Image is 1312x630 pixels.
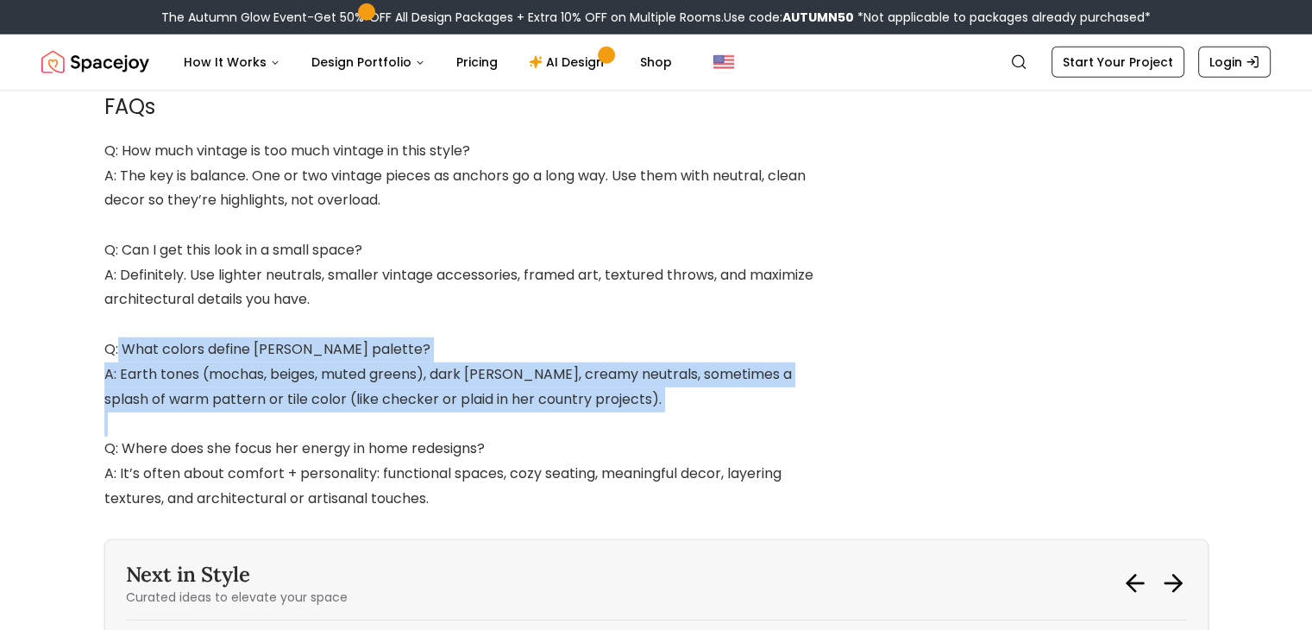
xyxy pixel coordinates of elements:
[854,9,1151,26] span: *Not applicable to packages already purchased*
[515,45,623,79] a: AI Design
[782,9,854,26] b: AUTUMN50
[713,52,734,72] img: United States
[104,437,819,462] div: Q: Where does she focus her energy in home redesigns?
[126,589,348,606] p: Curated ideas to elevate your space
[104,164,819,214] div: A: The key is balance. One or two vintage pieces as anchors go a long way. Use them with neutral,...
[104,362,819,413] div: A: Earth tones (mochas, beiges, muted greens), dark [PERSON_NAME], creamy neutrals, sometimes a s...
[1198,47,1271,78] a: Login
[104,88,819,125] h2: FAQs
[443,45,512,79] a: Pricing
[724,9,854,26] span: Use code:
[161,9,1151,26] div: The Autumn Glow Event-Get 50% OFF All Design Packages + Extra 10% OFF on Multiple Rooms.
[298,45,439,79] button: Design Portfolio
[170,45,686,79] nav: Main
[170,45,294,79] button: How It Works
[126,561,348,589] h3: Next in Style
[104,337,819,362] div: Q: What colors define [PERSON_NAME] palette?
[41,45,149,79] img: Spacejoy Logo
[104,238,819,263] div: Q: Can I get this look in a small space?
[626,45,686,79] a: Shop
[1051,47,1184,78] a: Start Your Project
[104,139,819,164] div: Q: How much vintage is too much vintage in this style?
[41,45,149,79] a: Spacejoy
[104,263,819,313] div: A: Definitely. Use lighter neutrals, smaller vintage accessories, framed art, textured throws, an...
[41,35,1271,90] nav: Global
[104,462,819,512] div: A: It’s often about comfort + personality: functional spaces, cozy seating, meaningful decor, lay...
